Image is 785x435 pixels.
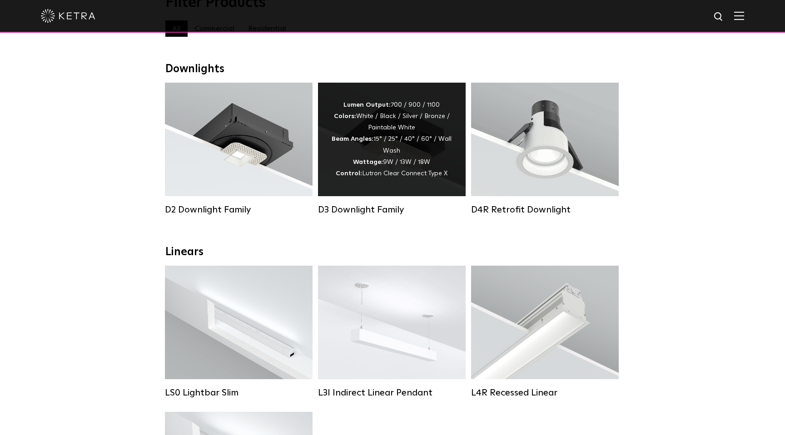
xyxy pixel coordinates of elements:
div: D4R Retrofit Downlight [471,204,619,215]
div: LS0 Lightbar Slim [165,387,313,398]
div: 700 / 900 / 1100 White / Black / Silver / Bronze / Paintable White 15° / 25° / 40° / 60° / Wall W... [332,99,452,179]
a: D4R Retrofit Downlight Lumen Output:800Colors:White / BlackBeam Angles:15° / 25° / 40° / 60°Watta... [471,83,619,215]
img: Hamburger%20Nav.svg [734,11,744,20]
a: L4R Recessed Linear Lumen Output:400 / 600 / 800 / 1000Colors:White / BlackControl:Lutron Clear C... [471,266,619,398]
span: Lutron Clear Connect Type X [362,170,447,177]
div: L4R Recessed Linear [471,387,619,398]
a: D3 Downlight Family Lumen Output:700 / 900 / 1100Colors:White / Black / Silver / Bronze / Paintab... [318,83,466,215]
img: search icon [713,11,725,23]
strong: Colors: [334,113,356,119]
div: Linears [165,246,620,259]
strong: Lumen Output: [343,102,391,108]
strong: Wattage: [353,159,383,165]
div: D2 Downlight Family [165,204,313,215]
a: L3I Indirect Linear Pendant Lumen Output:400 / 600 / 800 / 1000Housing Colors:White / BlackContro... [318,266,466,398]
div: Downlights [165,63,620,76]
div: L3I Indirect Linear Pendant [318,387,466,398]
strong: Beam Angles: [332,136,373,142]
a: D2 Downlight Family Lumen Output:1200Colors:White / Black / Gloss Black / Silver / Bronze / Silve... [165,83,313,215]
img: ketra-logo-2019-white [41,9,95,23]
strong: Control: [336,170,362,177]
div: D3 Downlight Family [318,204,466,215]
a: LS0 Lightbar Slim Lumen Output:200 / 350Colors:White / BlackControl:X96 Controller [165,266,313,398]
